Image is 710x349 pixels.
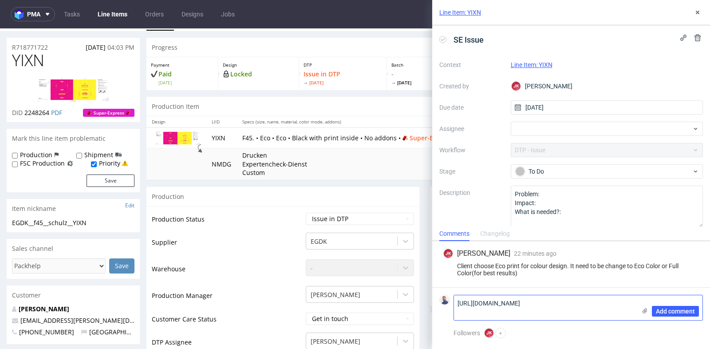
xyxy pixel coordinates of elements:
span: Comments [436,290,468,298]
p: DTP [304,33,382,40]
input: Request spit [661,183,698,192]
a: [EMAIL_ADDRESS][PERSON_NAME][DOMAIN_NAME] [20,288,174,296]
th: Deadline [642,88,673,99]
td: Production Status [152,183,304,203]
a: Designs [176,7,209,21]
button: pma [11,7,55,21]
span: [DATE] [462,51,527,57]
img: Michał Rachański [440,296,449,305]
td: €168.00 [527,99,561,120]
textarea: [URL][DOMAIN_NAME] [454,295,636,320]
a: Orders [140,7,169,21]
td: [DATE] [611,99,642,120]
img: icon-fsc-production-flag.svg [67,131,73,139]
div: Production Files - Design 2248264 [430,158,703,178]
span: Followers [454,329,480,337]
a: VERPACKUNG PAKET CREATOR.pdf [436,229,508,235]
p: - [391,41,453,57]
label: Assignee [439,123,504,134]
span: [DATE] [158,51,213,57]
td: UPS [673,99,703,120]
figcaption: JK [485,329,493,337]
p: Shipment [536,33,598,40]
a: Edit In Order [659,74,698,83]
td: Supplier [152,203,304,230]
a: All (1) [619,285,633,304]
img: yellow_warning_triangle.png [122,131,128,138]
div: To Do [515,167,692,176]
span: pma [27,11,40,17]
a: Attachments (0) [574,285,614,304]
td: Customer Care Status [152,283,304,303]
p: R718771722 [12,15,48,24]
span: [DATE] [304,51,382,57]
label: Context [439,59,504,70]
td: €1.40 [496,99,527,120]
div: Mark this line item problematic [7,100,140,120]
td: Production Manager [152,257,304,283]
p: Spit [436,183,447,192]
td: NMDG [206,120,237,151]
a: PDF [51,80,62,88]
div: DTP Issue [567,104,604,115]
span: [PERSON_NAME] [457,249,510,258]
label: Production [20,122,52,131]
img: version_two_editor_design.png [38,50,109,73]
span: [DATE] [86,15,106,23]
img: clipboard.svg [693,229,698,234]
a: Line Item: YIXN [511,61,552,68]
div: Sales channel [7,210,140,230]
p: F45. • Eco • Eco • Black with print inside • No addons • [242,105,466,114]
span: 2248264 [24,80,49,88]
label: FSC Production [20,131,65,139]
div: Changelog [480,227,510,241]
a: Line Item (1) [500,285,530,304]
p: Drucken Expertencheck-Dienst Custom [242,123,309,149]
span: SE Issue [450,32,487,47]
label: Due date [439,102,504,113]
th: LIID [206,88,237,99]
img: icon-shipping-flag.svg [115,122,122,131]
p: DBY [436,216,698,225]
td: [DATE] [611,120,642,151]
th: Shipment [673,88,703,99]
span: 22 minutes ago [514,250,556,257]
p: Production [436,251,468,260]
span: [GEOGRAPHIC_DATA] [81,299,151,308]
label: Workflow [439,145,504,155]
p: Production Item [152,74,199,83]
label: Priority [99,131,120,139]
span: Super-Express [86,80,132,88]
p: - [462,41,527,57]
p: +€67.20 [532,111,556,117]
label: Stage [439,166,504,177]
p: - [608,41,699,50]
p: - [536,41,598,57]
label: Description [439,187,504,226]
div: EGDK__f45__schulz__YIXN [12,190,134,199]
th: Stage [561,88,611,99]
p: "Shipment" Email Sent? [608,33,699,40]
span: [DATE] [536,51,598,57]
a: User (0) [474,285,494,304]
button: + [495,328,506,338]
div: Production [146,158,419,178]
span: Super-Express [401,105,462,114]
td: DTP Assignee [152,303,304,330]
label: Shipment [84,122,113,131]
p: Locked [223,41,294,50]
input: Save [109,230,134,245]
textarea: Problem: Impact: What is needed?: [511,186,703,228]
div: No production files uploaded yet [436,265,698,272]
div: Progress [146,9,703,29]
td: YIXN [206,99,237,120]
th: Quant. [472,88,496,99]
figcaption: JK [444,249,453,258]
td: 1 [472,120,496,151]
p: Spit not generated [436,197,698,205]
span: 04:03 PM [107,15,134,23]
figcaption: JK [512,82,521,91]
div: Item nickname [7,171,140,190]
a: Tasks [59,7,85,21]
td: 120 [472,99,496,120]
